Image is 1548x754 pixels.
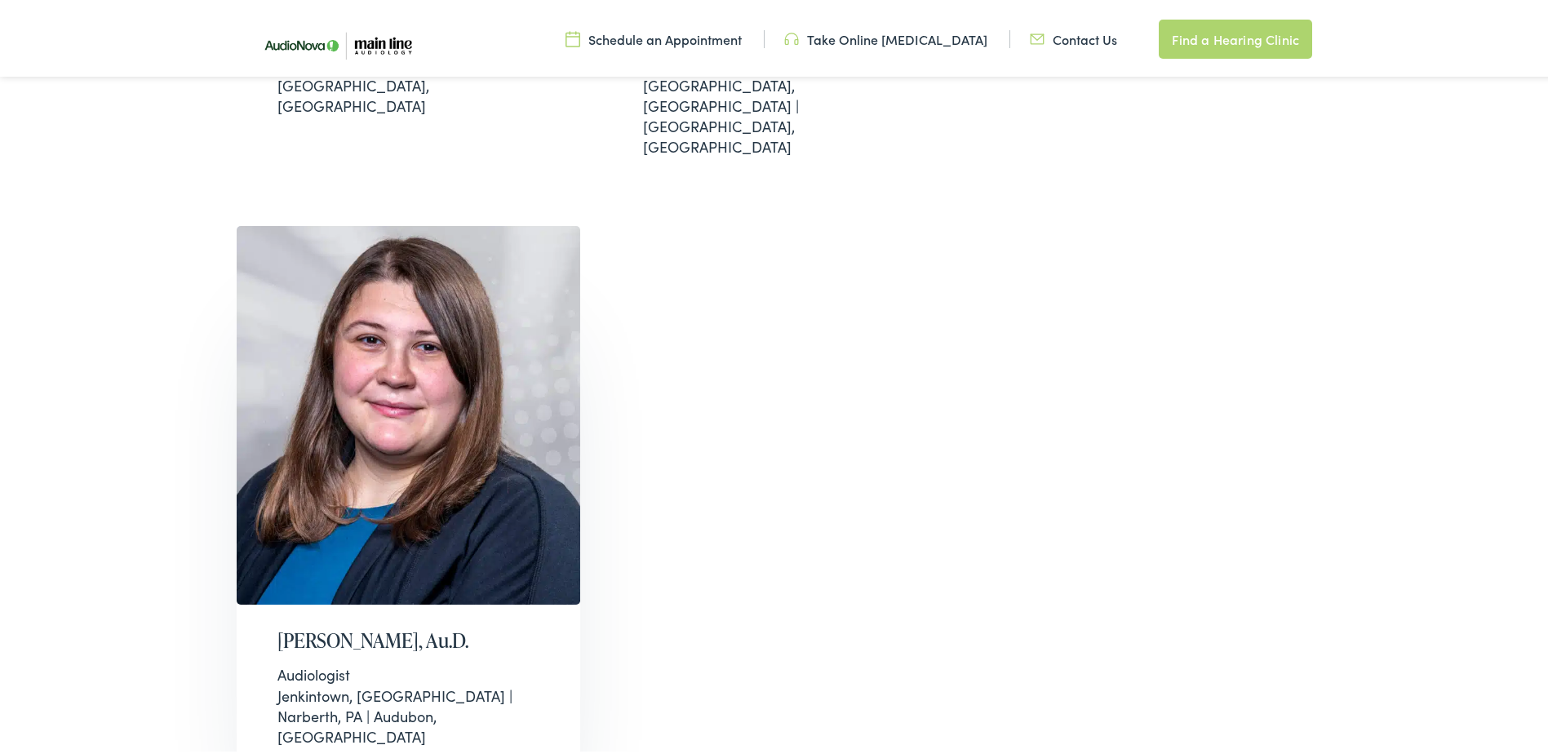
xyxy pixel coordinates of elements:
[643,10,906,153] div: Narberth, [GEOGRAPHIC_DATA] | [PERSON_NAME][GEOGRAPHIC_DATA], [GEOGRAPHIC_DATA] | [GEOGRAPHIC_DAT...
[277,661,540,681] div: Audiologist
[566,27,742,45] a: Schedule an Appointment
[1159,16,1312,55] a: Find a Hearing Clinic
[566,27,580,45] img: utility icon
[1030,27,1117,45] a: Contact Us
[277,661,540,743] div: Jenkintown, [GEOGRAPHIC_DATA] | Narberth, PA | Audubon, [GEOGRAPHIC_DATA]
[1030,27,1045,45] img: utility icon
[784,27,987,45] a: Take Online [MEDICAL_DATA]
[277,626,540,650] h2: [PERSON_NAME], Au.D.
[784,27,799,45] img: utility icon
[237,223,581,601] img: Rebekah Mills-Prevo is an audiologist at Main Line Audiology in Jenkintown, PA.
